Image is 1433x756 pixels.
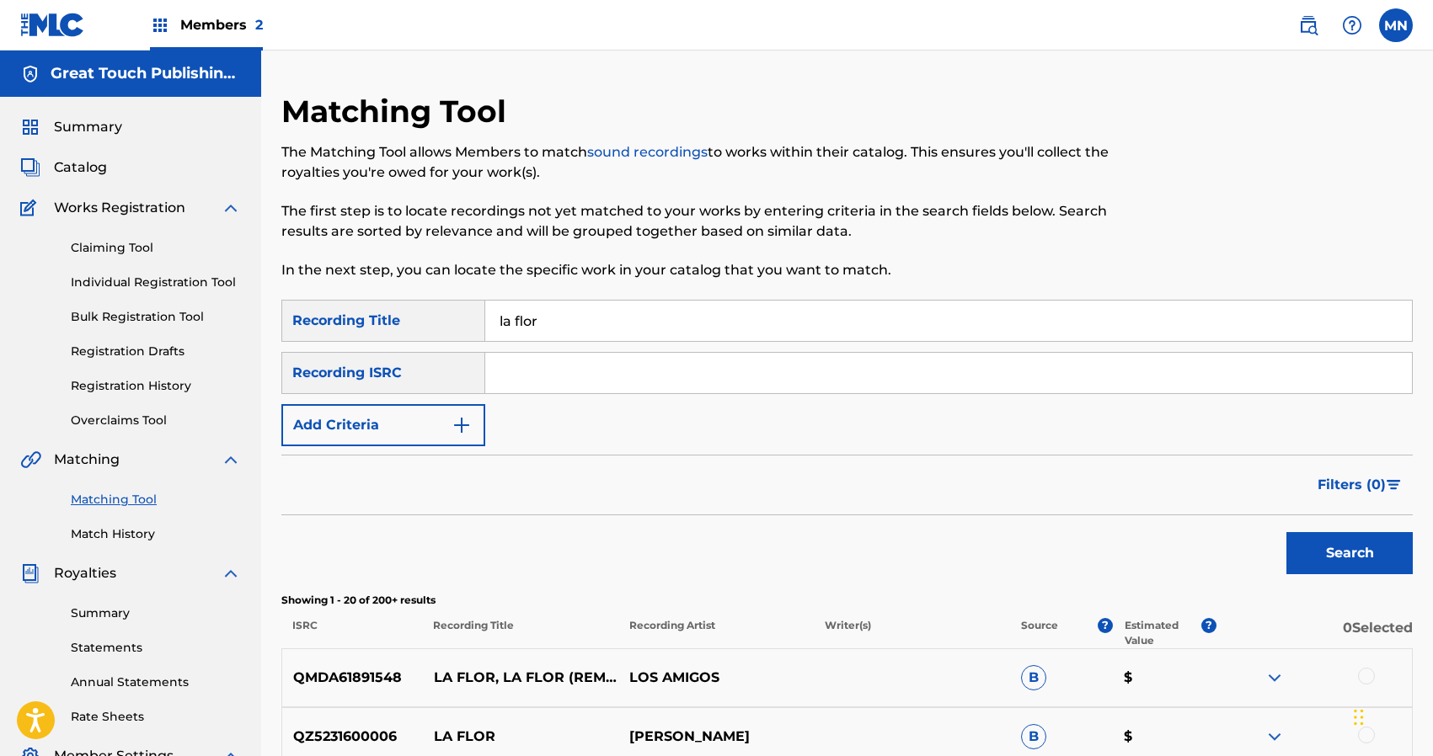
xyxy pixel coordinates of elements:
[1387,480,1401,490] img: filter
[71,639,241,657] a: Statements
[221,450,241,470] img: expand
[814,618,1010,648] p: Writer(s)
[423,668,618,688] p: LA FLOR, LA FLOR (REMASTERIZADO)
[1349,675,1433,756] iframe: Chat Widget
[1201,618,1216,633] span: ?
[20,450,41,470] img: Matching
[20,117,122,137] a: SummarySummary
[54,157,107,178] span: Catalog
[452,415,472,435] img: 9d2ae6d4665cec9f34b9.svg
[618,727,814,747] p: [PERSON_NAME]
[1318,475,1386,495] span: Filters ( 0 )
[20,157,40,178] img: Catalog
[20,117,40,137] img: Summary
[281,93,515,130] h2: Matching Tool
[71,525,241,543] a: Match History
[71,343,241,360] a: Registration Drafts
[1021,724,1046,749] span: B
[1342,15,1362,35] img: help
[281,201,1152,242] p: The first step is to locate recordings not yet matched to your works by entering criteria in the ...
[1113,668,1216,688] p: $
[1125,618,1202,648] p: Estimated Value
[71,673,241,691] a: Annual Statements
[20,157,107,178] a: CatalogCatalog
[1291,8,1325,42] a: Public Search
[71,604,241,622] a: Summary
[422,618,618,648] p: Recording Title
[255,17,263,33] span: 2
[1265,727,1285,747] img: expand
[20,198,42,218] img: Works Registration
[281,618,422,648] p: ISRC
[71,239,241,257] a: Claiming Tool
[51,64,241,83] h5: Great Touch Publishing Inc
[54,563,116,583] span: Royalties
[1298,15,1318,35] img: search
[54,198,185,218] span: Works Registration
[282,668,423,688] p: QMDA61891548
[1021,618,1058,648] p: Source
[71,708,241,726] a: Rate Sheets
[1379,8,1413,42] div: User Menu
[282,727,423,747] p: QZ5231600006
[71,274,241,291] a: Individual Registration Tool
[54,117,122,137] span: Summary
[71,308,241,326] a: Bulk Registration Tool
[423,727,618,747] p: LA FLOR
[281,142,1152,183] p: The Matching Tool allows Members to match to works within their catalog. This ensures you'll coll...
[281,300,1413,583] form: Search Form
[281,593,1413,608] p: Showing 1 - 20 of 200+ results
[1307,464,1413,506] button: Filters (0)
[20,64,40,84] img: Accounts
[180,15,263,35] span: Members
[1216,618,1413,648] p: 0 Selected
[1098,618,1113,633] span: ?
[1113,727,1216,747] p: $
[281,260,1152,280] p: In the next step, you can locate the specific work in your catalog that you want to match.
[150,15,170,35] img: Top Rightsholders
[71,491,241,508] a: Matching Tool
[618,618,814,648] p: Recording Artist
[20,13,85,37] img: MLC Logo
[1021,665,1046,690] span: B
[618,668,814,688] p: LOS AMIGOS
[221,198,241,218] img: expand
[1265,668,1285,688] img: expand
[221,563,241,583] img: expand
[1335,8,1369,42] div: Help
[281,404,485,446] button: Add Criteria
[1354,692,1364,743] div: Drag
[1286,532,1413,574] button: Search
[71,412,241,429] a: Overclaims Tool
[1386,496,1433,631] iframe: Resource Center
[71,377,241,395] a: Registration History
[54,450,120,470] span: Matching
[20,563,40,583] img: Royalties
[587,144,708,160] a: sound recordings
